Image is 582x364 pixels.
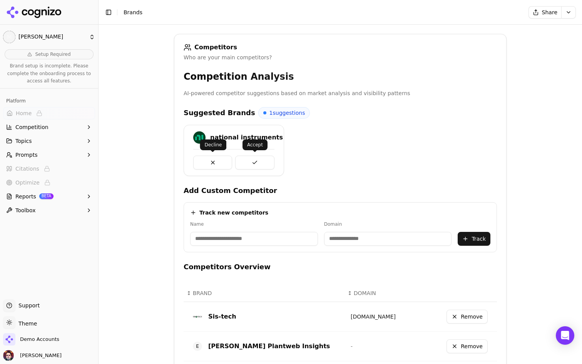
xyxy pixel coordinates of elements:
[184,262,497,272] h4: Competitors Overview
[15,320,37,327] span: Theme
[458,232,490,246] button: Track
[124,9,142,15] span: Brands
[3,121,95,133] button: Competition
[3,350,14,361] img: Deniz Ozcan
[39,193,54,199] span: BETA
[184,54,497,61] div: Who are your main competitors?
[184,89,497,98] p: AI-powered competitor suggestions based on market analysis and visibility patterns
[18,34,86,40] span: [PERSON_NAME]
[15,165,39,173] span: Citations
[269,109,305,117] span: 1 suggestions
[16,109,32,117] span: Home
[15,123,48,131] span: Competition
[205,142,222,148] p: Decline
[3,135,95,147] button: Topics
[348,289,409,297] div: ↕DOMAIN
[193,312,202,321] img: SIS-TECH
[184,285,345,302] th: BRAND
[3,333,59,346] button: Open organization switcher
[15,206,36,214] span: Toolbox
[35,51,70,57] span: Setup Required
[3,333,15,346] img: Demo Accounts
[184,185,497,196] h4: Add Custom Competitor
[15,302,40,309] span: Support
[15,193,36,200] span: Reports
[184,107,255,118] h4: Suggested Brands
[3,190,95,203] button: ReportsBETA
[324,221,452,227] label: Domain
[15,179,40,186] span: Optimize
[5,62,94,85] p: Brand setup is incomplete. Please complete the onboarding process to access all features.
[556,326,574,345] div: Open Intercom Messenger
[3,204,95,216] button: Toolbox
[193,342,202,351] span: E
[15,151,38,159] span: Prompts
[187,289,341,297] div: ↕BRAND
[247,142,263,148] p: Accept
[447,310,488,324] button: Remove
[193,131,206,144] img: national instruments
[20,336,59,343] span: Demo Accounts
[199,209,268,216] h4: Track new competitors
[351,343,353,349] span: -
[354,289,376,297] span: DOMAIN
[17,352,62,359] span: [PERSON_NAME]
[193,289,212,297] span: BRAND
[15,137,32,145] span: Topics
[184,70,497,83] h3: Competition Analysis
[3,149,95,161] button: Prompts
[184,44,497,51] div: Competitors
[124,8,513,16] nav: breadcrumb
[3,95,95,107] div: Platform
[528,6,561,18] button: Share
[351,314,396,320] a: [DOMAIN_NAME]
[208,342,330,351] div: [PERSON_NAME] Plantweb Insights
[3,350,62,361] button: Open user button
[190,221,318,227] label: Name
[345,285,412,302] th: DOMAIN
[3,31,15,43] span: M
[208,312,236,321] div: Sis-tech
[210,133,283,142] div: national instruments
[447,339,488,353] button: Remove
